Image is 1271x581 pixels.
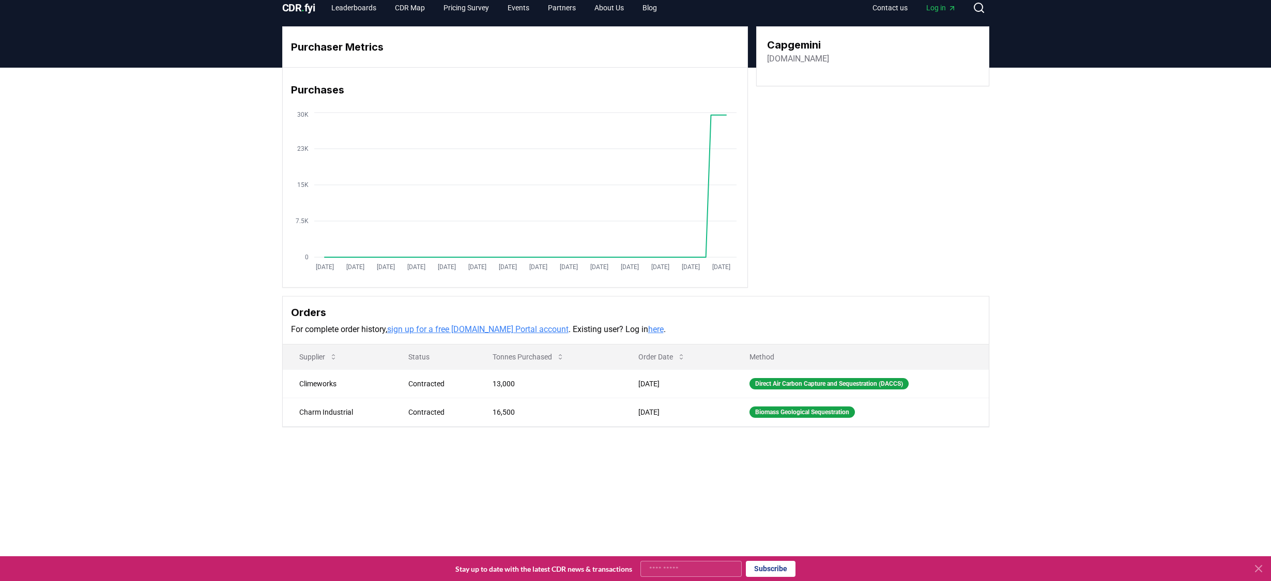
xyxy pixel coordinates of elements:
[741,352,980,362] p: Method
[283,369,392,398] td: Climeworks
[529,263,547,271] tspan: [DATE]
[291,39,739,55] h3: Purchaser Metrics
[749,406,855,418] div: Biomass Geological Sequestration
[407,263,425,271] tspan: [DATE]
[590,263,608,271] tspan: [DATE]
[283,398,392,426] td: Charm Industrial
[651,263,669,271] tspan: [DATE]
[926,3,956,13] span: Log in
[681,263,699,271] tspan: [DATE]
[305,254,309,261] tspan: 0
[296,217,309,225] tspan: 7.5K
[301,2,304,14] span: .
[437,263,455,271] tspan: [DATE]
[387,324,569,334] a: sign up for a free [DOMAIN_NAME] Portal account
[282,1,315,15] a: CDR.fyi
[291,347,346,367] button: Supplier
[297,111,309,118] tspan: 30K
[346,263,364,271] tspan: [DATE]
[476,398,622,426] td: 16,500
[468,263,486,271] tspan: [DATE]
[767,37,829,53] h3: Capgemini
[484,347,573,367] button: Tonnes Purchased
[767,53,829,65] a: [DOMAIN_NAME]
[291,305,981,320] h3: Orders
[620,263,638,271] tspan: [DATE]
[315,263,333,271] tspan: [DATE]
[291,82,739,98] h3: Purchases
[408,407,468,417] div: Contracted
[297,181,309,189] tspan: 15K
[476,369,622,398] td: 13,000
[630,347,694,367] button: Order Date
[297,145,309,152] tspan: 23K
[291,323,981,336] p: For complete order history, . Existing user? Log in .
[622,369,733,398] td: [DATE]
[749,378,909,389] div: Direct Air Carbon Capture and Sequestration (DACCS)
[498,263,516,271] tspan: [DATE]
[400,352,468,362] p: Status
[282,2,315,14] span: CDR fyi
[622,398,733,426] td: [DATE]
[648,324,664,334] a: here
[376,263,394,271] tspan: [DATE]
[712,263,730,271] tspan: [DATE]
[559,263,577,271] tspan: [DATE]
[408,379,468,389] div: Contracted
